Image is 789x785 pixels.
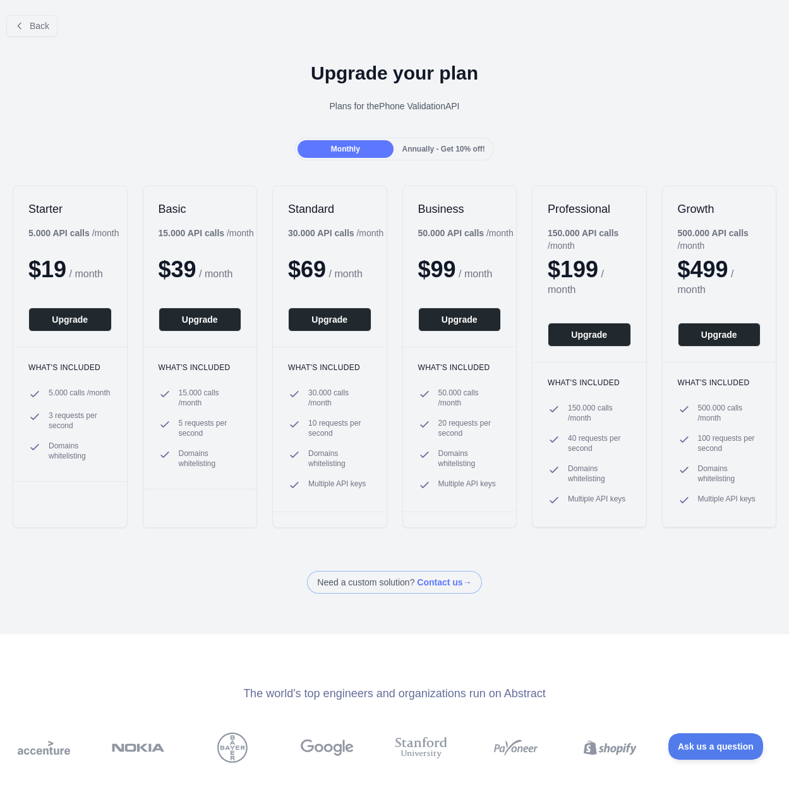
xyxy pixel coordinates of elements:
[698,494,756,506] span: Multiple API keys
[668,733,764,760] iframe: Toggle Customer Support
[568,494,625,506] span: Multiple API keys
[438,479,496,491] span: Multiple API keys
[698,464,761,484] span: Domains whitelisting
[308,479,366,491] span: Multiple API keys
[568,464,631,484] span: Domains whitelisting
